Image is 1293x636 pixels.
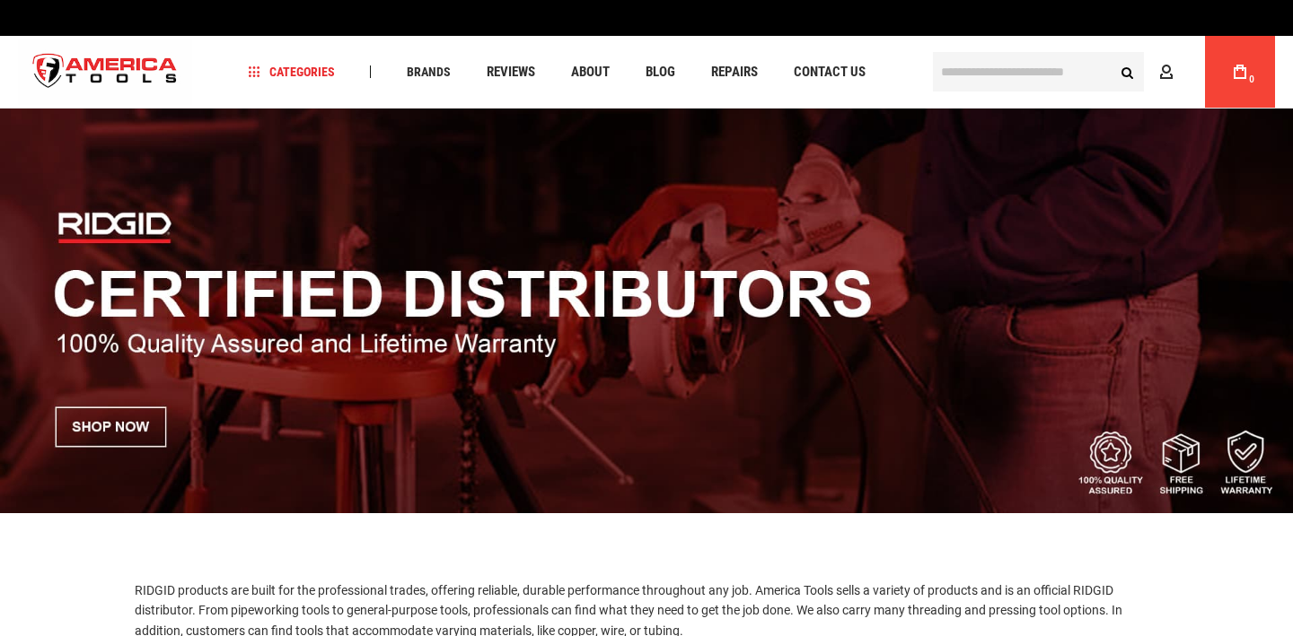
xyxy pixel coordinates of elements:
span: Repairs [711,65,758,79]
span: Categories [249,65,335,78]
a: Reviews [479,60,543,84]
span: Contact Us [794,65,866,79]
span: 0 [1249,74,1254,84]
a: Blog [638,60,683,84]
a: Categories [241,60,343,84]
img: America Tools [18,39,192,106]
button: Search [1110,55,1144,89]
span: Brands [407,65,451,78]
span: Blog [646,65,675,79]
a: Brands [399,60,459,84]
a: store logo [18,39,192,106]
span: Reviews [487,65,535,79]
a: 0 [1223,36,1257,108]
a: Contact Us [786,60,874,84]
span: About [571,65,610,79]
a: Repairs [703,60,766,84]
a: About [563,60,618,84]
